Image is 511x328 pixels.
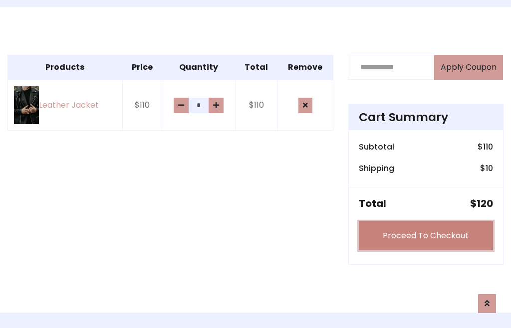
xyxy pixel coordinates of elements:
[359,142,394,152] h6: Subtotal
[122,80,162,131] td: $110
[359,197,386,209] h5: Total
[8,55,123,80] th: Products
[236,55,278,80] th: Total
[236,80,278,131] td: $110
[14,86,116,124] a: Leather Jacket
[122,55,162,80] th: Price
[162,55,235,80] th: Quantity
[486,163,493,174] span: 10
[277,55,333,80] th: Remove
[359,164,394,173] h6: Shipping
[480,164,493,173] h6: $
[470,197,493,209] h5: $
[434,55,503,80] button: Apply Coupon
[477,196,493,210] span: 120
[478,142,493,152] h6: $
[359,110,493,124] h4: Cart Summary
[359,221,493,250] a: Proceed To Checkout
[483,141,493,153] span: 110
